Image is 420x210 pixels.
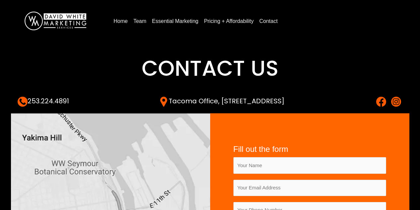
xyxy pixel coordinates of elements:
[159,96,285,106] a: Tacoma Office, [STREET_ADDRESS]
[233,145,386,154] h4: Fill out the form
[233,157,386,173] input: Your Name
[111,16,130,27] a: Home
[149,16,201,27] a: Essential Marketing
[111,16,407,27] nav: Menu
[18,96,69,106] a: 253.224.4891
[201,16,256,27] a: Pricing + Affordability
[131,16,149,27] a: Team
[25,12,86,30] img: DavidWhite-Marketing-Logo
[25,18,86,23] a: DavidWhite-Marketing-Logo
[142,53,279,83] span: Contact Us
[257,16,280,27] a: Contact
